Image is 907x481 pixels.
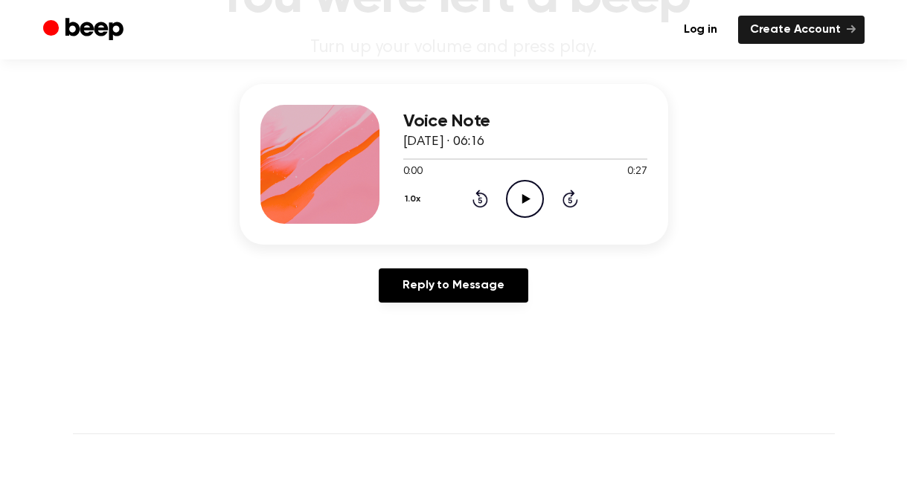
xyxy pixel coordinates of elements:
[403,135,485,149] span: [DATE] · 06:16
[379,268,528,303] a: Reply to Message
[403,164,423,180] span: 0:00
[403,112,647,132] h3: Voice Note
[43,16,127,45] a: Beep
[738,16,865,44] a: Create Account
[627,164,647,180] span: 0:27
[403,187,426,212] button: 1.0x
[672,16,729,44] a: Log in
